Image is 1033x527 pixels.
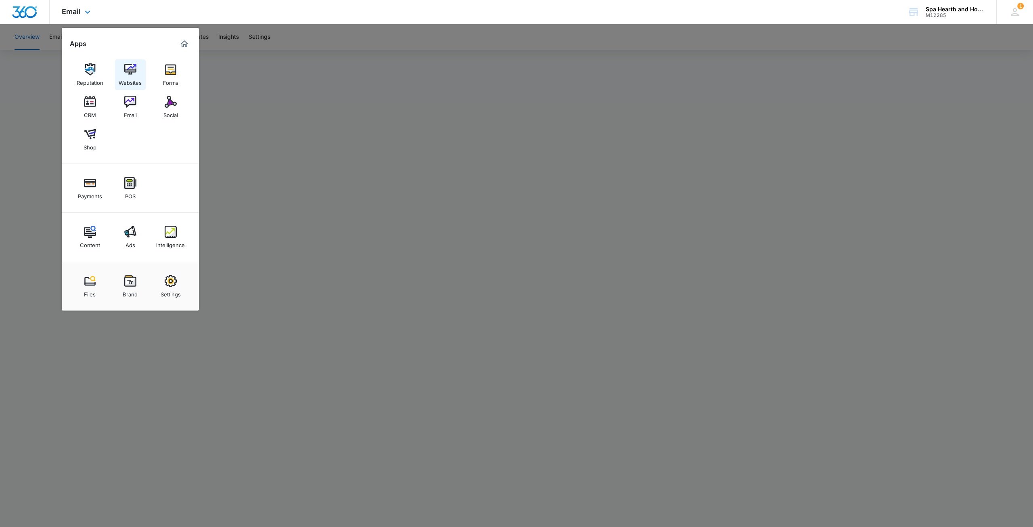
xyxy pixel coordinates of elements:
div: Social [163,108,178,118]
div: Ads [125,238,135,248]
a: Content [75,222,105,252]
div: Reputation [77,76,103,86]
div: Settings [161,287,181,298]
span: 1 [1017,3,1024,9]
div: Shop [84,140,96,151]
div: account name [926,6,985,13]
div: Forms [163,76,178,86]
a: Marketing 360® Dashboard [178,38,191,50]
a: Brand [115,271,146,302]
a: POS [115,173,146,204]
a: Shop [75,124,105,155]
a: Email [115,92,146,122]
div: Payments [78,189,102,199]
a: Reputation [75,59,105,90]
div: Brand [123,287,138,298]
div: Files [84,287,96,298]
a: Settings [155,271,186,302]
div: Content [80,238,100,248]
a: Intelligence [155,222,186,252]
a: Websites [115,59,146,90]
a: Payments [75,173,105,204]
div: account id [926,13,985,18]
h2: Apps [70,40,86,48]
a: Social [155,92,186,122]
a: CRM [75,92,105,122]
div: Email [124,108,137,118]
a: Ads [115,222,146,252]
div: notifications count [1017,3,1024,9]
div: CRM [84,108,96,118]
a: Files [75,271,105,302]
div: Websites [119,76,142,86]
a: Forms [155,59,186,90]
div: POS [125,189,136,199]
span: Email [62,7,81,16]
div: Intelligence [156,238,185,248]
